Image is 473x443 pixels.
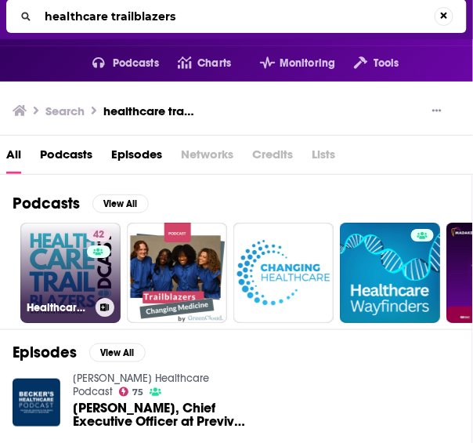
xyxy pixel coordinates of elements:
[89,343,146,362] button: View All
[13,343,77,362] h2: Episodes
[103,103,196,118] h3: healthcare trailblazers
[181,142,233,174] span: Networks
[27,301,89,314] h3: Healthcare Trailblazers
[73,401,251,428] a: Mendel Erlenwein, Chief Executive Officer at Previva Health Group & Host of the Healthcare Trailb...
[93,227,104,243] span: 42
[74,51,159,76] button: open menu
[13,194,80,213] h2: Podcasts
[241,51,336,76] button: open menu
[132,389,143,396] span: 75
[280,53,335,74] span: Monitoring
[87,229,110,241] a: 42
[92,194,149,213] button: View All
[6,142,21,174] a: All
[13,194,149,213] a: PodcastsView All
[159,51,231,76] a: Charts
[312,142,335,174] span: Lists
[374,53,399,74] span: Tools
[73,372,209,398] a: Becker’s Healthcare Podcast
[38,4,435,29] input: Search...
[197,53,231,74] span: Charts
[111,142,162,174] a: Episodes
[113,53,159,74] span: Podcasts
[252,142,293,174] span: Credits
[13,379,60,427] img: Mendel Erlenwein, Chief Executive Officer at Previva Health Group & Host of the Healthcare Trailb...
[45,103,85,118] h3: Search
[20,223,121,323] a: 42Healthcare Trailblazers
[13,343,146,362] a: EpisodesView All
[335,51,399,76] button: open menu
[40,142,92,174] a: Podcasts
[119,387,144,397] a: 75
[426,103,448,119] button: Show More Button
[73,401,251,428] span: [PERSON_NAME], Chief Executive Officer at Previva Health Group & Host of the Healthcare Trailblaz...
